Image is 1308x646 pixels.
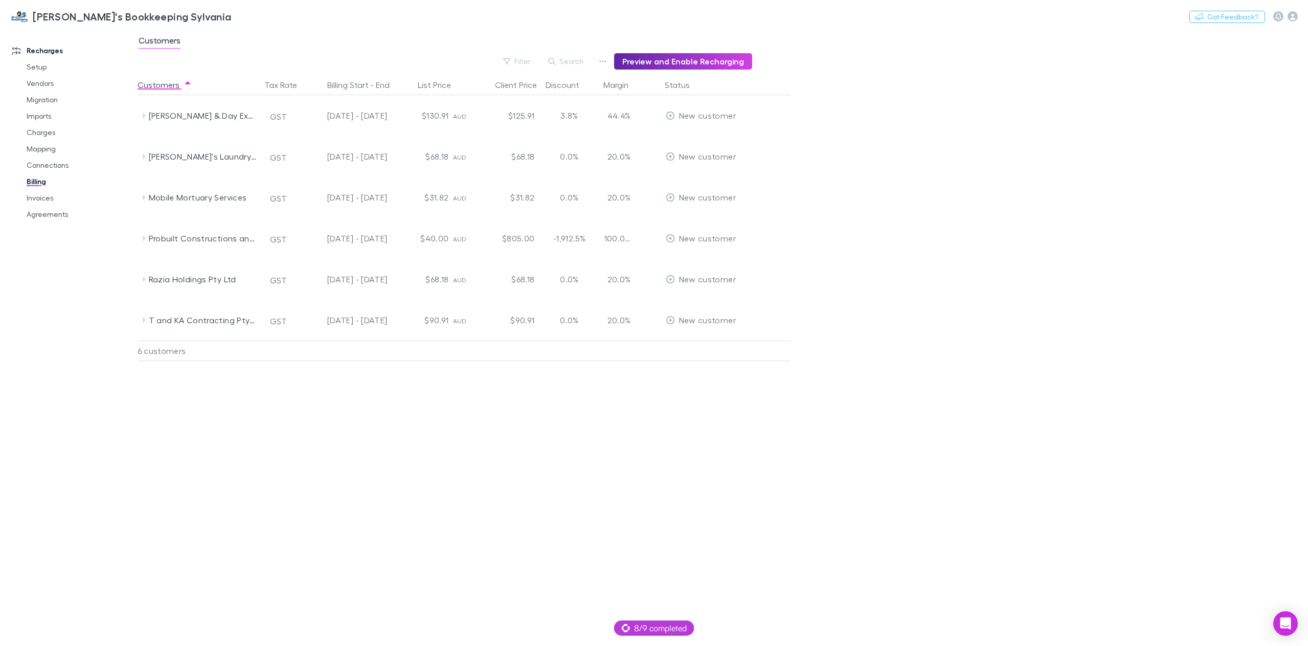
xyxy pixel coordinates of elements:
a: Agreements [16,206,143,222]
h3: [PERSON_NAME]'s Bookkeeping Sylvania [33,10,232,23]
a: Billing [16,173,143,190]
a: Connections [16,157,143,173]
button: Discount [546,75,592,95]
button: Margin [603,75,641,95]
div: $68.18 [478,136,539,177]
p: 100.0% [604,232,631,244]
span: AUD [453,317,467,325]
div: [DATE] - [DATE] [304,177,388,218]
p: 44.4% [604,109,631,122]
div: Probuilt Constructions and Developments Pty Ltd [149,218,257,259]
a: Setup [16,59,143,75]
div: Razia Holdings Pty LtdGST[DATE] - [DATE]$68.18AUD$68.180.0%20.0%EditNew customer [138,259,796,300]
div: Razia Holdings Pty Ltd [149,259,257,300]
button: GST [265,272,291,288]
img: Jim's Bookkeeping Sylvania's Logo [10,10,29,23]
div: 6 customers [138,341,260,361]
span: AUD [453,276,467,284]
div: $31.82 [392,177,453,218]
div: Open Intercom Messenger [1273,611,1298,636]
a: [PERSON_NAME]'s Bookkeeping Sylvania [4,4,238,29]
div: 0.0% [539,259,600,300]
button: Client Price [495,75,549,95]
span: New customer [679,192,736,202]
button: Customers [138,75,192,95]
p: 20.0% [604,150,631,163]
a: Vendors [16,75,143,92]
button: Search [543,55,590,68]
button: Filter [498,55,537,68]
div: $805.00 [478,218,539,259]
div: [DATE] - [DATE] [304,300,388,341]
span: Customers [139,35,181,49]
span: New customer [679,315,736,325]
div: 3.8% [539,95,600,136]
div: [PERSON_NAME] & Day Excavations [149,95,257,136]
div: T and KA Contracting Pty Ltd [149,300,257,341]
div: Probuilt Constructions and Developments Pty LtdGST[DATE] - [DATE]$40.00AUD$805.00-1,912.5%100.0%E... [138,218,796,259]
div: $68.18 [478,259,539,300]
p: 20.0% [604,273,631,285]
div: [DATE] - [DATE] [304,259,388,300]
span: New customer [679,274,736,284]
div: 0.0% [539,136,600,177]
span: AUD [453,113,467,120]
div: $40.00 [392,218,453,259]
button: List Price [418,75,463,95]
a: Recharges [2,42,143,59]
button: GST [265,231,291,248]
button: Preview and Enable Recharging [614,53,752,70]
a: Imports [16,108,143,124]
a: Invoices [16,190,143,206]
div: $90.91 [478,300,539,341]
button: Status [665,75,702,95]
span: AUD [453,194,467,202]
span: New customer [679,151,736,161]
div: $130.91 [392,95,453,136]
div: [DATE] - [DATE] [304,136,388,177]
p: 20.0% [604,314,631,326]
button: GST [265,108,291,125]
span: AUD [453,235,467,243]
a: Charges [16,124,143,141]
a: Migration [16,92,143,108]
div: $68.18 [392,136,453,177]
p: 20.0% [604,191,631,204]
div: T and KA Contracting Pty LtdGST[DATE] - [DATE]$90.91AUD$90.910.0%20.0%EditNew customer [138,300,796,341]
button: GST [265,190,291,207]
div: [PERSON_NAME] & Day ExcavationsGST[DATE] - [DATE]$130.91AUD$125.913.8%44.4%EditNew customer [138,95,796,136]
a: Mapping [16,141,143,157]
button: GST [265,149,291,166]
span: New customer [679,110,736,120]
div: [DATE] - [DATE] [304,95,388,136]
div: Mobile Mortuary Services [149,177,257,218]
button: Tax Rate [264,75,309,95]
div: [DATE] - [DATE] [304,218,388,259]
button: GST [265,313,291,329]
div: [PERSON_NAME]'s Laundry Services [GEOGRAPHIC_DATA]GST[DATE] - [DATE]$68.18AUD$68.180.0%20.0%EditN... [138,136,796,177]
div: 0.0% [539,177,600,218]
div: $90.91 [392,300,453,341]
div: $125.91 [478,95,539,136]
button: Billing Start - End [327,75,402,95]
div: $31.82 [478,177,539,218]
div: Mobile Mortuary ServicesGST[DATE] - [DATE]$31.82AUD$31.820.0%20.0%EditNew customer [138,177,796,218]
span: New customer [679,233,736,243]
button: Got Feedback? [1189,11,1265,23]
div: 0.0% [539,300,600,341]
div: -1,912.5% [539,218,600,259]
span: AUD [453,153,467,161]
div: [PERSON_NAME]'s Laundry Services [GEOGRAPHIC_DATA] [149,136,257,177]
div: $68.18 [392,259,453,300]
